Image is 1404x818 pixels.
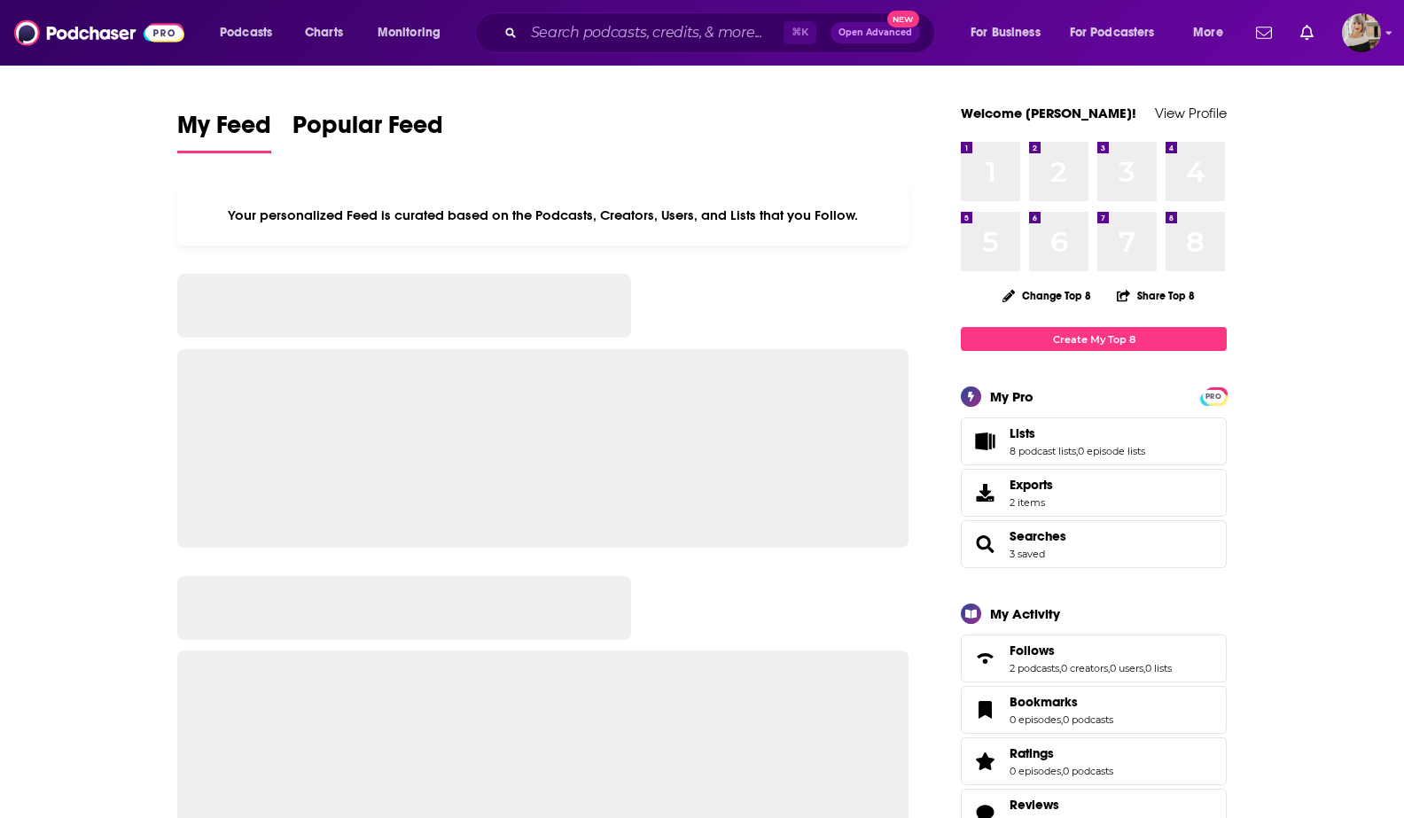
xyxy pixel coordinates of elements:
[220,20,272,45] span: Podcasts
[961,327,1227,351] a: Create My Top 8
[14,16,184,50] img: Podchaser - Follow, Share and Rate Podcasts
[1193,20,1223,45] span: More
[992,284,1102,307] button: Change Top 8
[1010,713,1061,726] a: 0 episodes
[524,19,784,47] input: Search podcasts, credits, & more...
[1061,662,1108,674] a: 0 creators
[1010,477,1053,493] span: Exports
[1010,662,1059,674] a: 2 podcasts
[967,532,1002,557] a: Searches
[1116,278,1196,313] button: Share Top 8
[1061,713,1063,726] span: ,
[1059,662,1061,674] span: ,
[293,19,354,47] a: Charts
[1010,425,1145,441] a: Lists
[1070,20,1155,45] span: For Podcasters
[1110,662,1143,674] a: 0 users
[1342,13,1381,52] span: Logged in as angelabaggetta
[1010,425,1035,441] span: Lists
[961,737,1227,785] span: Ratings
[838,28,912,37] span: Open Advanced
[1061,765,1063,777] span: ,
[1342,13,1381,52] button: Show profile menu
[378,20,441,45] span: Monitoring
[784,21,816,44] span: ⌘ K
[967,646,1002,671] a: Follows
[292,110,443,153] a: Popular Feed
[207,19,295,47] button: open menu
[1293,18,1321,48] a: Show notifications dropdown
[967,697,1002,722] a: Bookmarks
[961,469,1227,517] a: Exports
[1108,662,1110,674] span: ,
[365,19,464,47] button: open menu
[1145,662,1172,674] a: 0 lists
[1249,18,1279,48] a: Show notifications dropdown
[177,185,909,245] div: Your personalized Feed is curated based on the Podcasts, Creators, Users, and Lists that you Follow.
[990,388,1033,405] div: My Pro
[292,110,443,151] span: Popular Feed
[1010,694,1078,710] span: Bookmarks
[1010,694,1113,710] a: Bookmarks
[1010,765,1061,777] a: 0 episodes
[177,110,271,151] span: My Feed
[958,19,1063,47] button: open menu
[1010,643,1055,658] span: Follows
[1010,797,1113,813] a: Reviews
[1063,765,1113,777] a: 0 podcasts
[967,429,1002,454] a: Lists
[1076,445,1078,457] span: ,
[961,686,1227,734] span: Bookmarks
[1010,445,1076,457] a: 8 podcast lists
[492,12,952,53] div: Search podcasts, credits, & more...
[971,20,1041,45] span: For Business
[305,20,343,45] span: Charts
[1203,390,1224,403] span: PRO
[887,11,919,27] span: New
[967,480,1002,505] span: Exports
[1010,745,1113,761] a: Ratings
[1342,13,1381,52] img: User Profile
[990,605,1060,622] div: My Activity
[1181,19,1245,47] button: open menu
[177,110,271,153] a: My Feed
[1010,745,1054,761] span: Ratings
[1063,713,1113,726] a: 0 podcasts
[1010,643,1172,658] a: Follows
[1010,548,1045,560] a: 3 saved
[961,520,1227,568] span: Searches
[1203,389,1224,402] a: PRO
[1155,105,1227,121] a: View Profile
[1078,445,1145,457] a: 0 episode lists
[831,22,920,43] button: Open AdvancedNew
[1143,662,1145,674] span: ,
[961,105,1136,121] a: Welcome [PERSON_NAME]!
[1058,19,1181,47] button: open menu
[1010,528,1066,544] a: Searches
[1010,797,1059,813] span: Reviews
[1010,496,1053,509] span: 2 items
[961,417,1227,465] span: Lists
[961,635,1227,682] span: Follows
[967,749,1002,774] a: Ratings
